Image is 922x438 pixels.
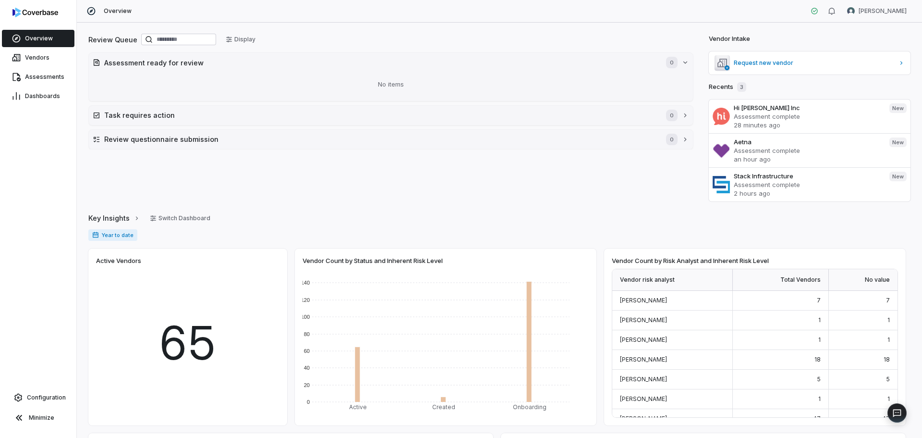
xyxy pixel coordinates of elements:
[734,155,882,163] p: an hour ago
[301,314,310,320] text: 100
[889,138,907,147] span: New
[814,356,821,363] span: 18
[887,395,890,402] span: 1
[92,232,99,238] svg: Date range for report
[27,394,66,401] span: Configuration
[709,167,910,201] a: Stack InfrastructureAssessment complete2 hours agoNew
[620,297,667,304] span: [PERSON_NAME]
[612,269,733,291] div: Vendor risk analyst
[89,106,693,125] button: Task requires action0
[4,389,73,406] a: Configuration
[887,336,890,343] span: 1
[89,53,693,72] button: Assessment ready for review0
[2,68,74,86] a: Assessments
[734,112,882,121] p: Assessment complete
[709,82,746,92] h2: Recents
[301,280,310,286] text: 140
[889,103,907,113] span: New
[734,146,882,155] p: Assessment complete
[737,82,746,92] span: 3
[813,415,821,422] span: 47
[612,256,769,265] span: Vendor Count by Risk Analyst and Inherent Risk Level
[666,134,678,145] span: 0
[144,211,216,225] button: Switch Dashboard
[620,375,667,383] span: [PERSON_NAME]
[29,414,54,422] span: Minimize
[817,297,821,304] span: 7
[620,395,667,402] span: [PERSON_NAME]
[85,208,143,228] button: Key Insights
[2,30,74,47] a: Overview
[666,110,678,121] span: 0
[818,336,821,343] span: 1
[734,103,882,112] h3: Hi [PERSON_NAME] Inc
[307,399,310,405] text: 0
[829,269,898,291] div: No value
[841,4,912,18] button: Nic Weilbacher avatar[PERSON_NAME]
[882,415,890,422] span: 47
[304,382,310,388] text: 20
[2,88,74,105] a: Dashboards
[709,100,910,133] a: Hi [PERSON_NAME] IncAssessment complete28 minutes agoNew
[733,269,829,291] div: Total Vendors
[734,121,882,129] p: 28 minutes ago
[12,8,58,17] img: logo-D7KZi-bG.svg
[887,316,890,324] span: 1
[709,133,910,167] a: AetnaAssessment completean hour agoNew
[734,180,882,189] p: Assessment complete
[25,73,64,81] span: Assessments
[734,59,894,67] span: Request new vendor
[304,348,310,354] text: 60
[886,297,890,304] span: 7
[886,375,890,383] span: 5
[88,213,130,223] span: Key Insights
[818,395,821,402] span: 1
[2,49,74,66] a: Vendors
[709,51,910,75] a: Request new vendor
[104,134,656,144] h2: Review questionnaire submission
[847,7,855,15] img: Nic Weilbacher avatar
[884,356,890,363] span: 18
[817,375,821,383] span: 5
[303,256,443,265] span: Vendor Count by Status and Inherent Risk Level
[25,35,53,42] span: Overview
[734,189,882,198] p: 2 hours ago
[96,256,141,265] span: Active Vendors
[220,32,261,47] button: Display
[88,229,137,241] span: Year to date
[734,172,882,180] h3: Stack Infrastructure
[859,7,907,15] span: [PERSON_NAME]
[25,92,60,100] span: Dashboards
[93,72,689,97] div: No items
[89,130,693,149] button: Review questionnaire submission0
[734,138,882,146] h3: Aetna
[4,408,73,427] button: Minimize
[301,297,310,303] text: 120
[709,34,750,44] h2: Vendor Intake
[104,58,656,68] h2: Assessment ready for review
[88,208,140,228] a: Key Insights
[889,172,907,181] span: New
[620,316,667,324] span: [PERSON_NAME]
[620,415,667,422] span: [PERSON_NAME]
[620,356,667,363] span: [PERSON_NAME]
[25,54,49,62] span: Vendors
[620,336,667,343] span: [PERSON_NAME]
[304,365,310,371] text: 40
[666,57,678,68] span: 0
[818,316,821,324] span: 1
[104,110,656,120] h2: Task requires action
[88,35,137,45] h2: Review Queue
[304,331,310,337] text: 80
[104,7,132,15] span: Overview
[158,309,218,377] span: 65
